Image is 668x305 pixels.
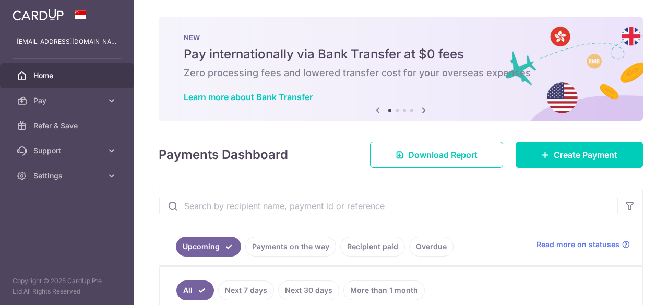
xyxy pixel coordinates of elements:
[278,280,339,300] a: Next 30 days
[159,17,643,121] img: Bank transfer banner
[218,280,274,300] a: Next 7 days
[409,237,454,257] a: Overdue
[601,274,658,300] iframe: Opens a widget where you can find more information
[33,145,102,156] span: Support
[370,142,503,168] a: Download Report
[184,92,313,102] a: Learn more about Bank Transfer
[159,189,617,223] input: Search by recipient name, payment id or reference
[245,237,336,257] a: Payments on the way
[516,142,643,168] a: Create Payment
[554,149,617,161] span: Create Payment
[184,46,618,63] h5: Pay internationally via Bank Transfer at $0 fees
[159,145,288,164] h4: Payments Dashboard
[33,95,102,106] span: Pay
[184,33,618,42] p: NEW
[33,120,102,131] span: Refer & Save
[343,280,425,300] a: More than 1 month
[536,239,619,250] span: Read more on statuses
[33,70,102,81] span: Home
[13,8,64,21] img: CardUp
[536,239,630,250] a: Read more on statuses
[408,149,478,161] span: Download Report
[340,237,405,257] a: Recipient paid
[176,237,241,257] a: Upcoming
[17,36,117,47] p: [EMAIL_ADDRESS][DOMAIN_NAME]
[176,280,214,300] a: All
[33,170,102,181] span: Settings
[184,67,618,79] h6: Zero processing fees and lowered transfer cost for your overseas expenses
